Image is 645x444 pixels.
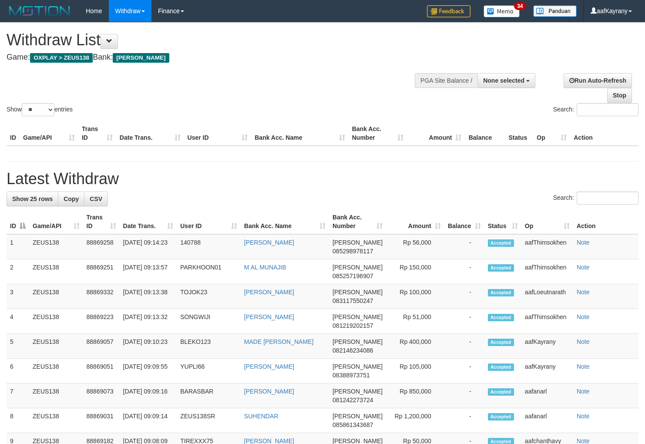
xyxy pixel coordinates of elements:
td: ZEUS138 [29,284,83,309]
span: Copy 085861343687 to clipboard [333,421,373,428]
td: - [444,383,484,408]
a: Note [577,289,590,296]
th: Trans ID [78,121,116,146]
span: Copy 08388973751 to clipboard [333,372,370,379]
a: Note [577,264,590,271]
select: Showentries [22,103,54,116]
button: None selected [477,73,535,88]
td: aafanarl [521,383,573,408]
th: ID: activate to sort column descending [7,209,29,234]
th: Status [505,121,533,146]
span: None selected [483,77,524,84]
td: ZEUS138 [29,234,83,259]
td: aafanarl [521,408,573,433]
span: Copy 081219202157 to clipboard [333,322,373,329]
td: 88869223 [83,309,120,334]
a: [PERSON_NAME] [244,313,294,320]
span: Copy 081242273724 to clipboard [333,397,373,404]
td: 1 [7,234,29,259]
td: - [444,359,484,383]
th: Bank Acc. Number: activate to sort column ascending [329,209,386,234]
span: [PERSON_NAME] [333,338,383,345]
td: BARASBAR [177,383,241,408]
img: panduan.png [533,5,577,17]
td: 2 [7,259,29,284]
a: Note [577,313,590,320]
a: MADE [PERSON_NAME] [244,338,313,345]
label: Show entries [7,103,73,116]
span: CSV [90,195,102,202]
span: [PERSON_NAME] [333,388,383,395]
td: ZEUS138 [29,334,83,359]
th: Action [573,209,638,234]
img: Button%20Memo.svg [484,5,520,17]
a: Run Auto-Refresh [564,73,632,88]
input: Search: [577,192,638,205]
td: [DATE] 09:13:38 [120,284,177,309]
h4: Game: Bank: [7,53,421,62]
span: [PERSON_NAME] [333,413,383,420]
th: ID [7,121,20,146]
th: Game/API: activate to sort column ascending [29,209,83,234]
td: Rp 1,200,000 [386,408,444,433]
td: - [444,234,484,259]
td: - [444,259,484,284]
td: ZEUS138SR [177,408,241,433]
span: Copy 082146234086 to clipboard [333,347,373,354]
td: Rp 850,000 [386,383,444,408]
td: 88869073 [83,383,120,408]
td: 4 [7,309,29,334]
td: 88869051 [83,359,120,383]
td: ZEUS138 [29,359,83,383]
th: Balance [465,121,505,146]
span: Copy 085298978117 to clipboard [333,248,373,255]
th: User ID [184,121,252,146]
label: Search: [553,192,638,205]
label: Search: [553,103,638,116]
span: [PERSON_NAME] [113,53,169,63]
td: 6 [7,359,29,383]
span: [PERSON_NAME] [333,313,383,320]
span: Accepted [488,363,514,371]
th: Trans ID: activate to sort column ascending [83,209,120,234]
td: Rp 150,000 [386,259,444,284]
td: 8 [7,408,29,433]
a: Note [577,338,590,345]
td: [DATE] 09:14:23 [120,234,177,259]
a: Note [577,388,590,395]
span: Copy 085257196907 to clipboard [333,272,373,279]
a: [PERSON_NAME] [244,388,294,395]
a: [PERSON_NAME] [244,289,294,296]
th: Game/API [20,121,78,146]
td: 88869057 [83,334,120,359]
a: [PERSON_NAME] [244,363,294,370]
img: MOTION_logo.png [7,4,73,17]
span: [PERSON_NAME] [333,363,383,370]
td: 88869031 [83,408,120,433]
td: aafKayrany [521,334,573,359]
span: [PERSON_NAME] [333,289,383,296]
span: Show 25 rows [12,195,53,202]
td: 88869332 [83,284,120,309]
td: YUPLI66 [177,359,241,383]
td: aafLoeutnarath [521,284,573,309]
td: Rp 105,000 [386,359,444,383]
td: [DATE] 09:09:16 [120,383,177,408]
a: Note [577,363,590,370]
th: Balance: activate to sort column ascending [444,209,484,234]
a: SUHENDAR [244,413,279,420]
span: OXPLAY > ZEUS138 [30,53,93,63]
a: Stop [607,88,632,103]
td: - [444,334,484,359]
th: Status: activate to sort column ascending [484,209,521,234]
td: Rp 51,000 [386,309,444,334]
h1: Latest Withdraw [7,170,638,188]
td: ZEUS138 [29,408,83,433]
a: Note [577,413,590,420]
td: 3 [7,284,29,309]
a: M AL MUNAJIB [244,264,286,271]
span: Copy [64,195,79,202]
td: 140788 [177,234,241,259]
td: 88869251 [83,259,120,284]
a: Note [577,239,590,246]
